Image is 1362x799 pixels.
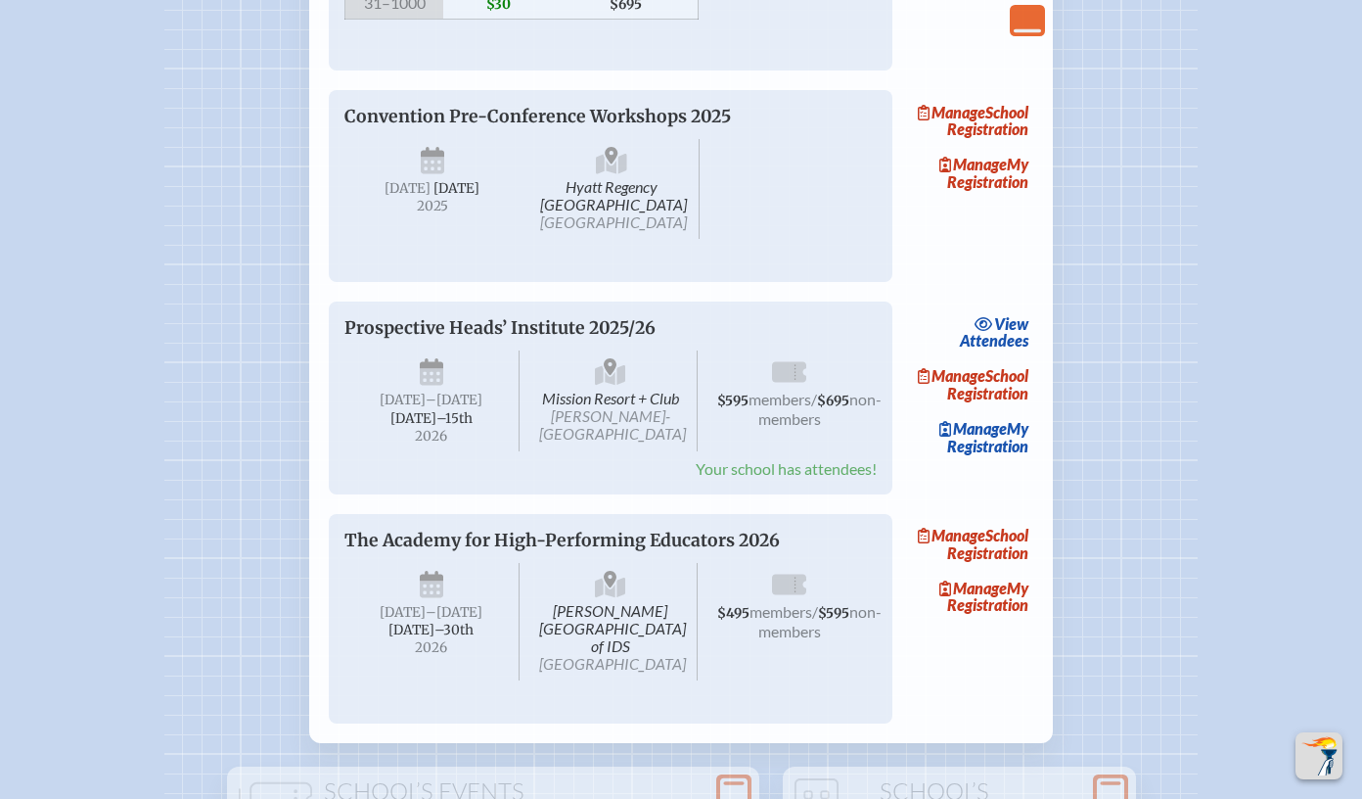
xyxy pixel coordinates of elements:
span: Convention Pre-Conference Workshops 2025 [344,106,731,127]
span: Manage [939,419,1007,438]
a: ManageSchool Registration [908,362,1033,407]
span: 2026 [360,429,503,444]
span: members [749,390,811,408]
span: –[DATE] [426,604,482,621]
button: Scroll Top [1295,732,1342,779]
a: ManageSchool Registration [908,98,1033,143]
span: Manage [918,526,985,544]
span: Mission Resort + Club [523,351,699,451]
span: [GEOGRAPHIC_DATA] [539,654,686,673]
span: [DATE] [433,180,479,197]
span: [DATE] [380,392,426,408]
a: ManageSchool Registration [908,522,1033,567]
span: Manage [939,155,1007,173]
span: 2025 [360,199,505,213]
span: Manage [918,366,985,385]
span: non-members [758,602,883,640]
span: $595 [717,393,749,409]
span: The Academy for High-Performing Educators 2026 [344,530,780,551]
span: Hyatt Regency [GEOGRAPHIC_DATA] [524,139,701,239]
a: ManageMy Registration [908,575,1033,620]
span: [DATE]–⁠15th [390,410,473,427]
span: non-members [758,390,883,428]
span: Manage [918,103,985,121]
a: ManageMy Registration [908,415,1033,460]
span: Your school has attendees! [696,459,877,478]
a: ManageMy Registration [908,151,1033,196]
span: Manage [939,579,1007,597]
span: $595 [818,605,849,622]
span: [GEOGRAPHIC_DATA] [540,212,687,231]
span: [DATE]–⁠30th [388,622,474,638]
span: $495 [717,605,749,622]
span: [DATE] [380,604,426,621]
span: / [812,602,818,621]
span: [DATE] [385,180,431,197]
span: 2026 [360,640,503,655]
span: members [749,602,812,621]
span: / [811,390,817,408]
span: [PERSON_NAME][GEOGRAPHIC_DATA] of IDS [523,563,699,681]
a: viewAttendees [954,309,1033,354]
span: [PERSON_NAME]-[GEOGRAPHIC_DATA] [539,406,686,443]
img: To the top [1299,736,1339,775]
span: –[DATE] [426,392,482,408]
span: Prospective Heads’ Institute 2025/26 [344,317,656,339]
span: $695 [817,393,849,409]
span: view [994,314,1028,333]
